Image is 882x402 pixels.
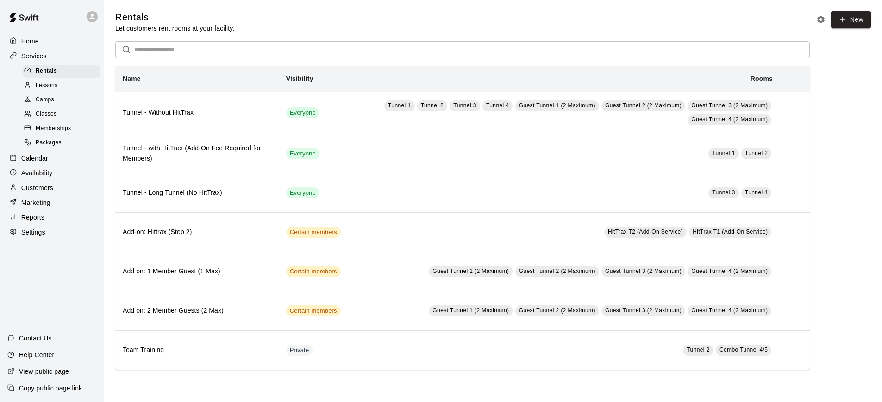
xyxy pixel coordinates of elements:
span: Guest Tunnel 3 (2 Maximum) [691,102,768,109]
p: Settings [21,228,45,237]
p: Copy public page link [19,383,82,393]
div: Rentals [22,65,100,78]
a: Camps [22,93,104,107]
span: Everyone [286,109,319,118]
a: Classes [22,107,104,122]
span: Tunnel 4 [486,102,509,109]
span: Guest Tunnel 2 (2 Maximum) [605,102,682,109]
span: Tunnel 1 [712,150,735,156]
a: Reports [7,210,97,224]
a: Marketing [7,196,97,210]
a: Settings [7,225,97,239]
p: Availability [21,168,53,178]
span: Everyone [286,189,319,198]
span: Tunnel 2 [745,150,768,156]
div: This service is visible to only customers with certain memberships. Check the service pricing for... [286,305,341,316]
a: Calendar [7,151,97,165]
div: This service is visible to all of your customers [286,187,319,198]
b: Name [123,75,141,82]
span: Guest Tunnel 4 (2 Maximum) [691,116,768,123]
p: Contact Us [19,334,52,343]
span: Lessons [36,81,58,90]
a: Rentals [22,64,104,78]
span: Guest Tunnel 4 (2 Maximum) [691,307,768,314]
h6: Add-on: Hittrax (Step 2) [123,227,271,237]
a: Services [7,49,97,63]
p: Reports [21,213,44,222]
a: Customers [7,181,97,195]
span: Guest Tunnel 3 (2 Maximum) [605,268,682,274]
span: Camps [36,95,54,105]
p: View public page [19,367,69,376]
div: This service is visible to only customers with certain memberships. Check the service pricing for... [286,266,341,277]
div: Camps [22,93,100,106]
p: Services [21,51,47,61]
a: New [831,11,871,28]
h6: Add on: 2 Member Guests (2 Max) [123,306,271,316]
span: Certain members [286,267,341,276]
span: Guest Tunnel 2 (2 Maximum) [519,268,595,274]
p: Help Center [19,350,54,359]
span: Private [286,346,313,355]
span: Rentals [36,67,57,76]
p: Let customers rent rooms at your facility. [115,24,234,33]
span: Tunnel 4 [745,189,768,196]
h5: Rentals [115,11,234,24]
span: HitTrax T1 (Add-On Service) [693,229,768,235]
table: simple table [115,66,810,370]
h6: Tunnel - Without HitTrax [123,108,271,118]
a: Home [7,34,97,48]
h6: Team Training [123,345,271,355]
p: Marketing [21,198,50,207]
span: Tunnel 1 [388,102,411,109]
div: Packages [22,136,100,149]
div: This service is visible to all of your customers [286,107,319,118]
span: Tunnel 3 [712,189,735,196]
div: Lessons [22,79,100,92]
span: Certain members [286,307,341,315]
p: Home [21,37,39,46]
span: Classes [36,110,56,119]
b: Visibility [286,75,313,82]
span: HitTrax T2 (Add-On Service) [608,229,683,235]
div: Memberships [22,122,100,135]
span: Guest Tunnel 4 (2 Maximum) [691,268,768,274]
h6: Tunnel - Long Tunnel (No HitTrax) [123,188,271,198]
span: Tunnel 3 [453,102,476,109]
div: Classes [22,108,100,121]
span: Everyone [286,149,319,158]
h6: Add on: 1 Member Guest (1 Max) [123,266,271,277]
span: Combo Tunnel 4/5 [719,346,768,353]
a: Lessons [22,78,104,93]
p: Calendar [21,154,48,163]
p: Customers [21,183,53,192]
span: Tunnel 2 [687,346,709,353]
b: Rooms [751,75,773,82]
h6: Tunnel - with HitTrax (Add-On Fee Required for Members) [123,143,271,164]
span: Guest Tunnel 2 (2 Maximum) [519,307,595,314]
span: Guest Tunnel 1 (2 Maximum) [432,268,509,274]
span: Guest Tunnel 1 (2 Maximum) [432,307,509,314]
div: This service is hidden, and can only be accessed via a direct link [286,345,313,356]
span: Tunnel 2 [421,102,444,109]
div: This service is visible to only customers with certain memberships. Check the service pricing for... [286,227,341,238]
span: Packages [36,138,62,148]
div: This service is visible to all of your customers [286,148,319,159]
a: Availability [7,166,97,180]
span: Guest Tunnel 1 (2 Maximum) [519,102,595,109]
span: Certain members [286,228,341,237]
a: Memberships [22,122,104,136]
span: Guest Tunnel 3 (2 Maximum) [605,307,682,314]
a: Packages [22,136,104,150]
span: Memberships [36,124,71,133]
button: Rental settings [814,12,828,26]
